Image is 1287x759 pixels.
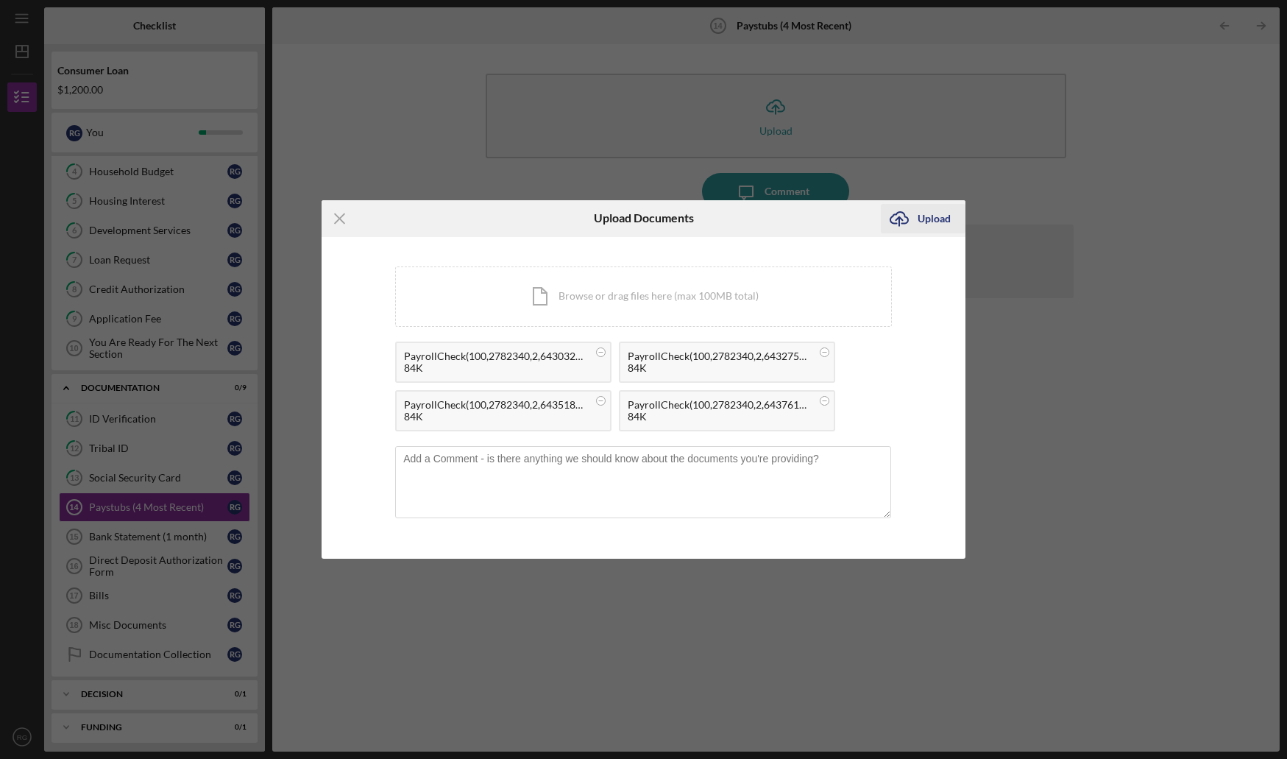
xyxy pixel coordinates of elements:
[628,350,812,362] div: PayrollCheck(100,2782340,2,6432752_00000000-00000000,null).pdf
[404,411,588,423] div: 84K
[628,411,812,423] div: 84K
[881,204,965,233] button: Upload
[404,350,588,362] div: PayrollCheck(100,2782340,2,6430321_00000000-00000000,null).pdf
[404,362,588,374] div: 84K
[594,211,694,225] h6: Upload Documents
[628,399,812,411] div: PayrollCheck(100,2782340,2,6437615_00000000-00000000,null).pdf
[918,204,951,233] div: Upload
[404,399,588,411] div: PayrollCheck(100,2782340,2,6435188_00000000-00000000,null).pdf
[628,362,812,374] div: 84K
